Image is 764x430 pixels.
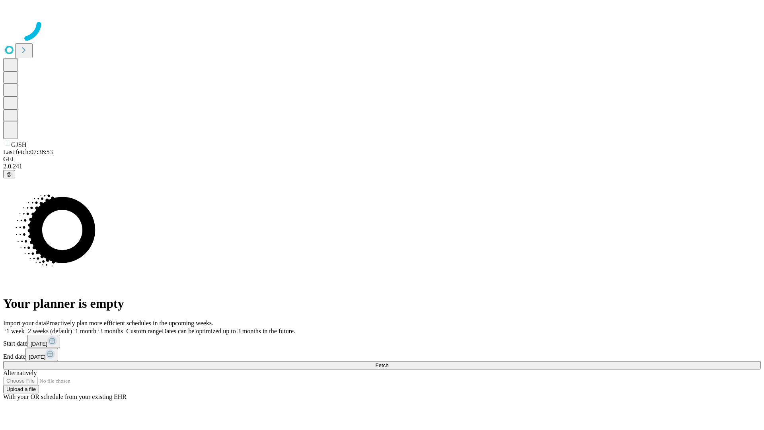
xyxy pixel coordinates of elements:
[25,348,58,361] button: [DATE]
[3,335,761,348] div: Start date
[11,141,26,148] span: GJSH
[162,328,295,334] span: Dates can be optimized up to 3 months in the future.
[3,149,53,155] span: Last fetch: 07:38:53
[375,362,388,368] span: Fetch
[28,328,72,334] span: 2 weeks (default)
[3,369,37,376] span: Alternatively
[3,348,761,361] div: End date
[99,328,123,334] span: 3 months
[6,171,12,177] span: @
[3,170,15,178] button: @
[3,156,761,163] div: GEI
[3,163,761,170] div: 2.0.241
[29,354,45,360] span: [DATE]
[6,328,25,334] span: 1 week
[31,341,47,347] span: [DATE]
[3,361,761,369] button: Fetch
[3,296,761,311] h1: Your planner is empty
[126,328,162,334] span: Custom range
[27,335,60,348] button: [DATE]
[75,328,96,334] span: 1 month
[46,320,213,326] span: Proactively plan more efficient schedules in the upcoming weeks.
[3,385,39,393] button: Upload a file
[3,393,127,400] span: With your OR schedule from your existing EHR
[3,320,46,326] span: Import your data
